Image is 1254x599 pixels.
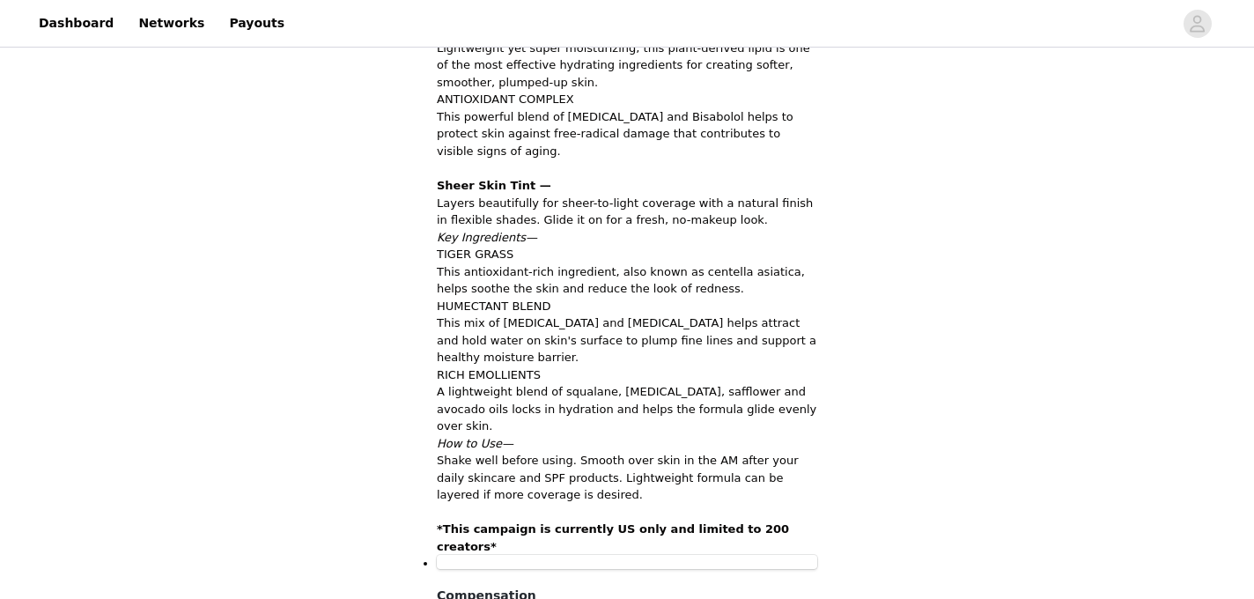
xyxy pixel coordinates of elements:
[437,231,537,244] em: Key Ingredients—
[437,366,817,435] p: RICH EMOLLIENTS A lightweight blend of squalane, [MEDICAL_DATA], safflower and avocado oils locks...
[437,522,789,553] strong: *This campaign is currently US only and limited to 200 creators*
[1189,10,1206,38] div: avatar
[437,108,817,160] p: This powerful blend of [MEDICAL_DATA] and Bisabolol helps to protect skin against free-radical da...
[437,437,513,450] em: How to Use—
[437,195,817,229] p: Layers beautifully for sheer-to-light coverage with a natural finish in flexible shades. Glide it...
[218,4,295,43] a: Payouts
[437,179,551,192] strong: Sheer Skin Tint —
[437,435,817,504] p: Shake well before using. Smooth over skin in the AM after your daily skincare and SPF products. L...
[128,4,215,43] a: Networks
[437,40,817,92] p: Lightweight yet super moisturizing, this plant-derived lipid is one of the most effective hydrati...
[28,4,124,43] a: Dashboard
[437,229,817,298] p: TIGER GRASS This antioxidant-rich ingredient, also known as centella asiatica, helps soothe the s...
[437,298,817,366] p: HUMECTANT BLEND This mix of [MEDICAL_DATA] and [MEDICAL_DATA] helps attract and hold water on ski...
[437,91,817,108] p: ANTIOXIDANT COMPLEX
